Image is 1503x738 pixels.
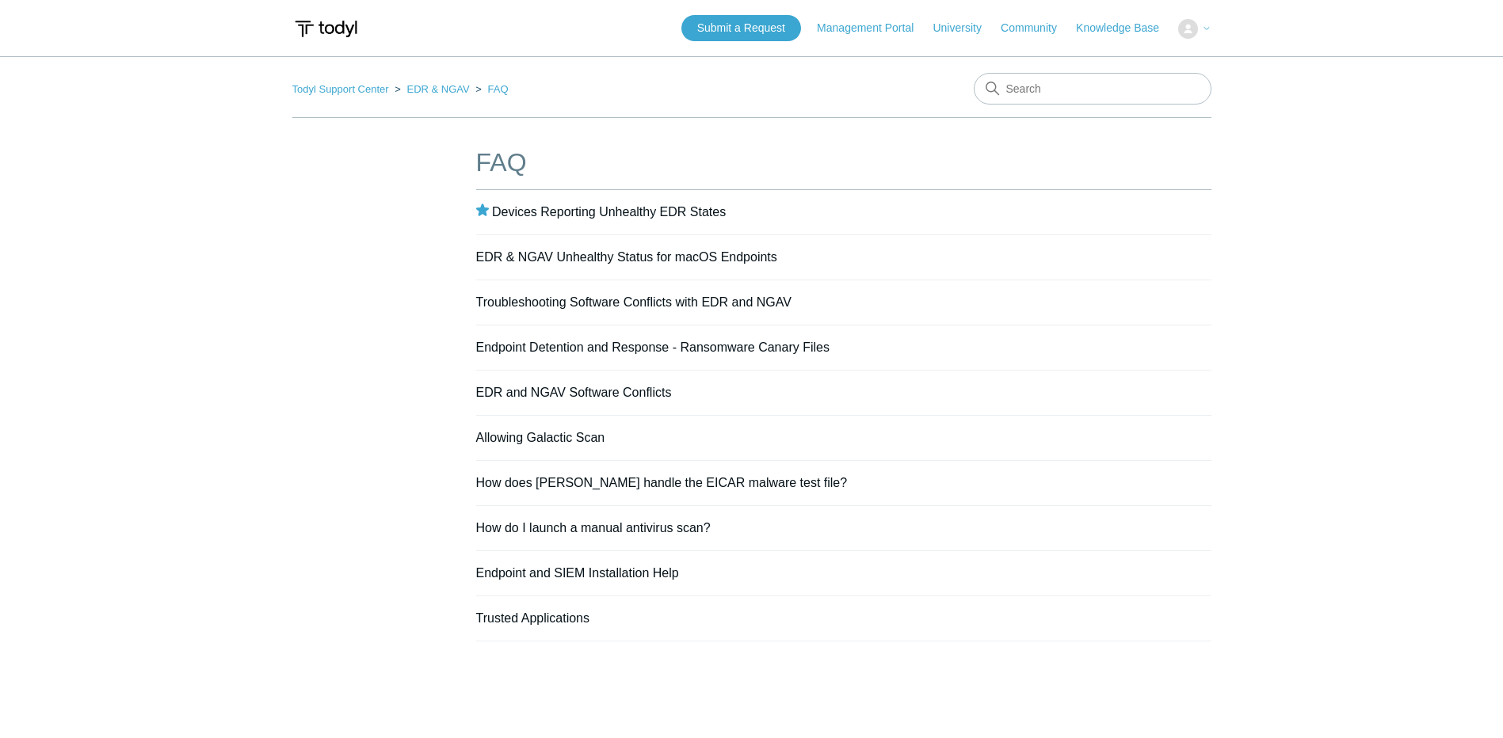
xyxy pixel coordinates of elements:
[472,83,508,95] li: FAQ
[391,83,472,95] li: EDR & NGAV
[933,20,997,36] a: University
[1001,20,1073,36] a: Community
[476,204,489,216] svg: Promoted article
[476,566,679,580] a: Endpoint and SIEM Installation Help
[476,340,830,354] a: Endpoint Detention and Response - Ransomware Canary Files
[488,83,509,95] a: FAQ
[476,476,848,489] a: How does [PERSON_NAME] handle the EICAR malware test file?
[476,386,672,399] a: EDR and NGAV Software Conflicts
[1076,20,1175,36] a: Knowledge Base
[476,295,792,309] a: Troubleshooting Software Conflicts with EDR and NGAV
[292,83,392,95] li: Todyl Support Center
[406,83,469,95] a: EDR & NGAV
[292,14,360,44] img: Todyl Support Center Help Center home page
[292,83,389,95] a: Todyl Support Center
[476,431,605,444] a: Allowing Galactic Scan
[492,205,726,219] a: Devices Reporting Unhealthy EDR States
[974,73,1211,105] input: Search
[476,250,777,264] a: EDR & NGAV Unhealthy Status for macOS Endpoints
[476,521,711,534] a: How do I launch a manual antivirus scan?
[681,15,801,41] a: Submit a Request
[817,20,929,36] a: Management Portal
[476,611,589,625] a: Trusted Applications
[476,143,1211,181] h1: FAQ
